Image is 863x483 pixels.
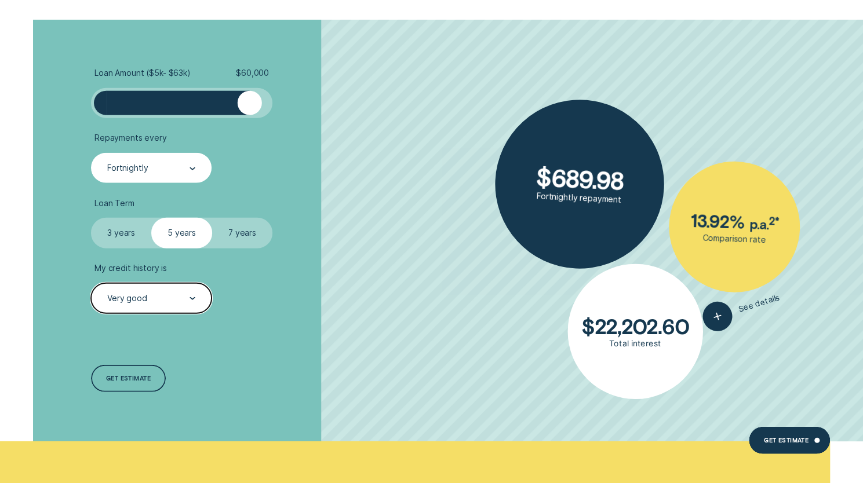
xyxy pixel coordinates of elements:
label: 7 years [212,218,272,248]
span: Loan Term [94,199,134,208]
label: 3 years [91,218,151,248]
button: See details [699,284,784,335]
a: Get Estimate [749,427,830,454]
span: Loan Amount ( $5k - $63k ) [94,68,190,78]
div: Fortnightly [107,164,148,174]
span: $ 60,000 [236,68,269,78]
span: My credit history is [94,264,167,273]
span: See details [737,293,781,315]
label: 5 years [151,218,212,248]
span: Repayments every [94,133,167,143]
div: Very good [107,294,147,303]
a: Get estimate [91,365,166,392]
